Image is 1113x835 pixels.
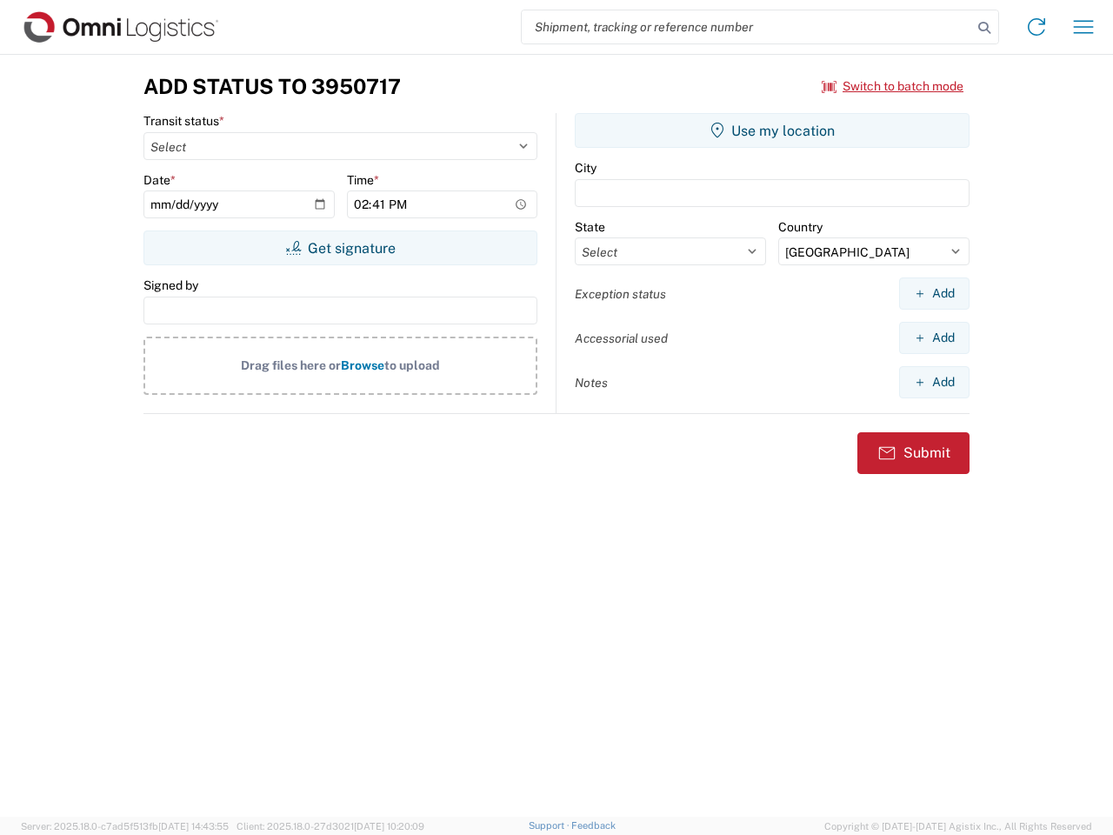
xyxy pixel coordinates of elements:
button: Switch to batch mode [822,72,963,101]
span: Server: 2025.18.0-c7ad5f513fb [21,821,229,832]
span: Copyright © [DATE]-[DATE] Agistix Inc., All Rights Reserved [824,818,1092,834]
span: [DATE] 10:20:09 [354,821,424,832]
label: City [575,160,596,176]
label: Accessorial used [575,331,668,346]
label: Country [778,219,823,235]
button: Add [899,277,970,310]
label: Time [347,172,379,188]
a: Feedback [571,820,616,831]
span: Browse [341,358,384,372]
button: Add [899,366,970,398]
input: Shipment, tracking or reference number [522,10,972,43]
label: Transit status [143,113,224,129]
span: Client: 2025.18.0-27d3021 [237,821,424,832]
span: [DATE] 14:43:55 [158,821,229,832]
a: Support [529,820,572,831]
h3: Add Status to 3950717 [143,74,401,99]
label: State [575,219,605,235]
label: Signed by [143,277,198,293]
button: Submit [857,432,970,474]
button: Get signature [143,230,537,265]
label: Exception status [575,286,666,302]
label: Notes [575,375,608,391]
label: Date [143,172,176,188]
span: Drag files here or [241,358,341,372]
button: Add [899,322,970,354]
button: Use my location [575,113,970,148]
span: to upload [384,358,440,372]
